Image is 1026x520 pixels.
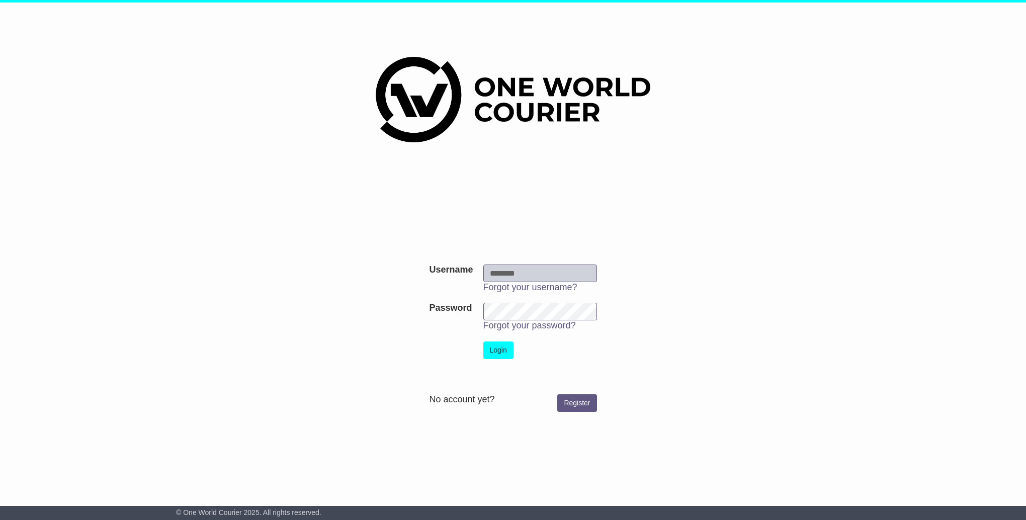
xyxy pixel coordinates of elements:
span: © One World Courier 2025. All rights reserved. [176,508,321,516]
a: Forgot your password? [483,320,576,330]
a: Register [557,394,596,412]
label: Username [429,265,473,276]
button: Login [483,341,514,359]
label: Password [429,303,472,314]
img: One World [376,57,650,142]
div: No account yet? [429,394,596,405]
a: Forgot your username? [483,282,577,292]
